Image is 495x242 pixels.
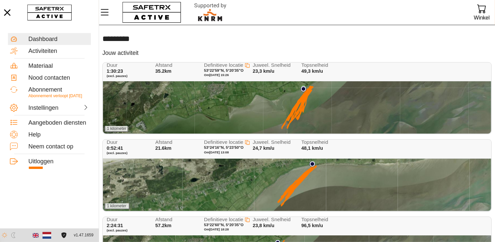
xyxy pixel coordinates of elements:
span: Definitieve locatie [204,217,243,222]
button: Engels [30,230,41,241]
span: Duur [107,217,149,222]
button: v1.47.1659 [70,230,97,241]
span: 53°24'16"N, 5°23'50"O [204,145,244,149]
div: Nood contacten [28,74,89,82]
span: 57.2km [155,223,171,228]
img: RescueLogo.svg [187,2,234,23]
span: Duur [107,140,149,145]
img: Help.svg [10,131,18,139]
span: Juweel. Snelheid [253,140,295,145]
span: 1:30:23 [107,68,123,74]
div: Dashboard [28,36,89,43]
img: ModeDark.svg [11,232,16,238]
img: ModeLight.svg [2,232,7,238]
img: Subscription.svg [10,86,18,94]
span: 21.6km [155,145,171,151]
img: Equipment.svg [10,62,18,70]
button: Nederlands [41,230,53,241]
span: Om [DATE] 15:26 [204,73,229,77]
div: Materiaal [28,62,89,70]
span: Afstand [155,140,197,145]
img: en.svg [33,232,39,238]
div: Abonnement [28,86,89,94]
img: PathStart.svg [309,161,315,167]
span: Om [DATE] 13:08 [204,150,229,154]
img: ContactUs.svg [10,142,18,150]
span: v1.47.1659 [74,232,93,239]
span: 23,3 km/u [253,68,274,74]
img: PathStart.svg [301,86,306,92]
span: 53°22'59"N, 5°20'35"O [204,68,244,72]
div: Aangeboden diensten [28,119,89,127]
span: Afstand [155,62,197,68]
span: 49,3 km/u [301,68,323,74]
span: Afstand [155,217,197,222]
h5: Jouw activiteit [102,49,139,57]
span: 35.2km [155,68,171,74]
span: Juweel. Snelheid [253,62,295,68]
span: 53°22'60"N, 5°20'35"O [204,223,244,227]
img: PathEnd.svg [301,85,306,91]
div: Uitloggen [28,158,89,165]
span: 23,8 km/u [253,223,274,228]
span: Juweel. Snelheid [253,217,295,222]
span: 48,1 km/u [301,145,323,151]
div: 1 kilometer [105,203,129,209]
img: PathEnd.svg [310,161,316,167]
span: 0:52:41 [107,145,123,151]
a: Licentieovereenkomst [59,232,68,238]
span: (excl. pauzes) [107,228,149,232]
span: Topsnelheid [301,217,344,222]
button: Menu [99,5,116,19]
img: nl.svg [43,231,52,240]
span: 96,5 km/u [301,223,323,228]
span: Definitieve locatie [204,62,243,68]
span: Topsnelheid [301,62,344,68]
span: (excl. pauzes) [107,74,149,78]
div: Help [28,131,89,139]
div: 1 kilometer [105,126,128,132]
span: (excl. pauzes) [107,151,149,155]
div: Neem contact op [28,143,89,150]
span: Topsnelheid [301,140,344,145]
span: Definitieve locatie [204,139,243,145]
img: Activities.svg [10,47,18,55]
span: 24,7 km/u [253,145,274,151]
span: Om [DATE] 18:28 [204,227,229,231]
span: Duur [107,62,149,68]
div: Activiteiten [28,48,89,55]
span: 2:24:31 [107,223,123,228]
div: Winkel [474,13,490,22]
div: Instellingen [28,104,57,112]
span: Abonnement verloopt [DATE] [28,94,82,98]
